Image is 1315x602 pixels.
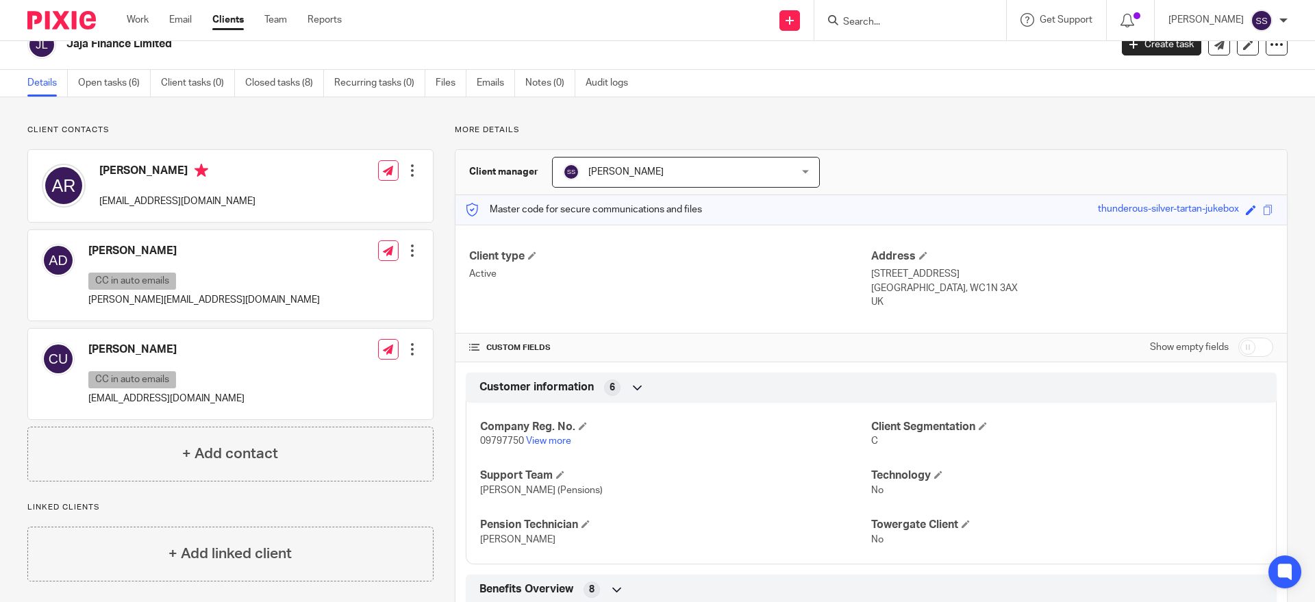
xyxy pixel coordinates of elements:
img: svg%3E [27,30,56,59]
span: No [871,535,884,544]
h4: Pension Technician [480,518,871,532]
h4: Client Segmentation [871,420,1262,434]
span: 8 [589,583,594,597]
a: Clients [212,13,244,27]
img: svg%3E [563,164,579,180]
h2: Jaja Finance Limited [66,37,894,51]
img: svg%3E [42,342,75,375]
div: thunderous-silver-tartan-jukebox [1098,202,1239,218]
span: 09797750 [480,436,524,446]
a: Open tasks (6) [78,70,151,97]
a: Files [436,70,466,97]
a: Client tasks (0) [161,70,235,97]
p: [STREET_ADDRESS] [871,267,1273,281]
h4: Towergate Client [871,518,1262,532]
p: Active [469,267,871,281]
span: Customer information [479,380,594,394]
p: Client contacts [27,125,434,136]
img: svg%3E [42,164,86,208]
a: Recurring tasks (0) [334,70,425,97]
label: Show empty fields [1150,340,1229,354]
h4: [PERSON_NAME] [88,244,320,258]
a: Details [27,70,68,97]
img: svg%3E [42,244,75,277]
h4: [PERSON_NAME] [88,342,245,357]
a: Create task [1122,34,1201,55]
p: [GEOGRAPHIC_DATA], WC1N 3AX [871,281,1273,295]
span: 6 [610,381,615,394]
a: Work [127,13,149,27]
p: CC in auto emails [88,273,176,290]
p: [PERSON_NAME] [1168,13,1244,27]
input: Search [842,16,965,29]
h4: Address [871,249,1273,264]
a: Emails [477,70,515,97]
span: No [871,486,884,495]
p: [EMAIL_ADDRESS][DOMAIN_NAME] [99,195,255,208]
p: [PERSON_NAME][EMAIL_ADDRESS][DOMAIN_NAME] [88,293,320,307]
h4: Client type [469,249,871,264]
a: Notes (0) [525,70,575,97]
p: UK [871,295,1273,309]
h4: Company Reg. No. [480,420,871,434]
img: svg%3E [1251,10,1273,32]
h4: CUSTOM FIELDS [469,342,871,353]
span: [PERSON_NAME] (Pensions) [480,486,603,495]
a: Reports [308,13,342,27]
span: Get Support [1040,15,1092,25]
span: C [871,436,878,446]
a: Audit logs [586,70,638,97]
h3: Client manager [469,165,538,179]
h4: [PERSON_NAME] [99,164,255,181]
i: Primary [195,164,208,177]
p: Linked clients [27,502,434,513]
p: Master code for secure communications and files [466,203,702,216]
a: View more [526,436,571,446]
span: Benefits Overview [479,582,573,597]
h4: + Add contact [182,443,278,464]
h4: Technology [871,468,1262,483]
img: Pixie [27,11,96,29]
a: Email [169,13,192,27]
a: Team [264,13,287,27]
span: [PERSON_NAME] [588,167,664,177]
h4: + Add linked client [168,543,292,564]
span: [PERSON_NAME] [480,535,555,544]
p: More details [455,125,1288,136]
p: CC in auto emails [88,371,176,388]
p: [EMAIL_ADDRESS][DOMAIN_NAME] [88,392,245,405]
a: Closed tasks (8) [245,70,324,97]
h4: Support Team [480,468,871,483]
